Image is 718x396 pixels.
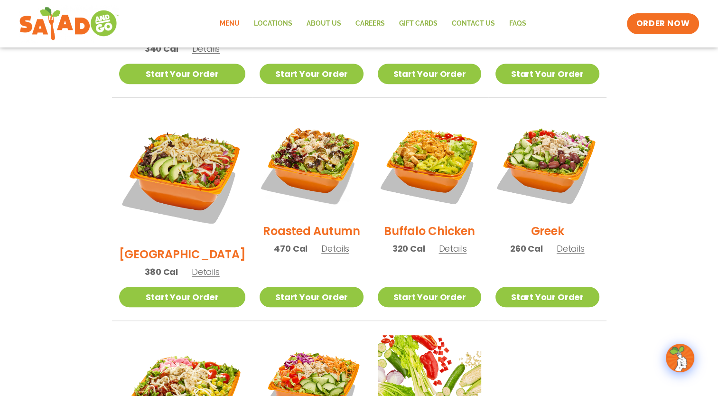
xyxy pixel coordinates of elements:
[495,64,599,84] a: Start Your Order
[627,13,699,34] a: ORDER NOW
[510,242,543,255] span: 260 Cal
[557,243,585,255] span: Details
[445,13,502,35] a: Contact Us
[260,287,363,307] a: Start Your Order
[378,112,481,216] img: Product photo for Buffalo Chicken Salad
[299,13,348,35] a: About Us
[392,13,445,35] a: GIFT CARDS
[19,5,119,43] img: new-SAG-logo-768×292
[192,266,220,278] span: Details
[263,223,360,239] h2: Roasted Autumn
[119,64,246,84] a: Start Your Order
[260,64,363,84] a: Start Your Order
[247,13,299,35] a: Locations
[495,287,599,307] a: Start Your Order
[119,246,246,263] h2: [GEOGRAPHIC_DATA]
[321,243,349,255] span: Details
[531,223,564,239] h2: Greek
[213,13,533,35] nav: Menu
[378,287,481,307] a: Start Your Order
[636,18,690,29] span: ORDER NOW
[502,13,533,35] a: FAQs
[348,13,392,35] a: Careers
[384,223,475,239] h2: Buffalo Chicken
[274,242,308,255] span: 470 Cal
[392,242,425,255] span: 320 Cal
[667,345,693,371] img: wpChatIcon
[378,64,481,84] a: Start Your Order
[213,13,247,35] a: Menu
[260,112,363,216] img: Product photo for Roasted Autumn Salad
[145,265,178,278] span: 380 Cal
[119,112,246,239] img: Product photo for BBQ Ranch Salad
[438,243,466,255] span: Details
[495,112,599,216] img: Product photo for Greek Salad
[145,42,178,55] span: 340 Cal
[192,43,220,55] span: Details
[119,287,246,307] a: Start Your Order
